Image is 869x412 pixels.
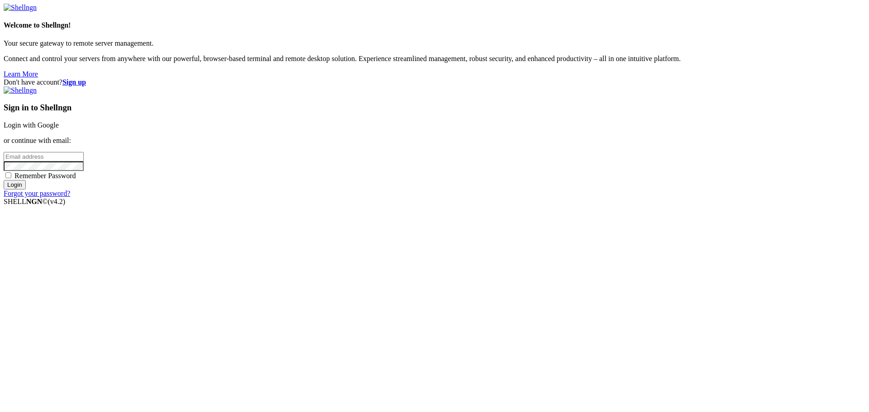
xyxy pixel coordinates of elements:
a: Forgot your password? [4,189,70,197]
p: Connect and control your servers from anywhere with our powerful, browser-based terminal and remo... [4,55,865,63]
h4: Welcome to Shellngn! [4,21,865,29]
span: 4.2.0 [48,198,66,205]
p: or continue with email: [4,137,865,145]
input: Login [4,180,26,189]
img: Shellngn [4,4,37,12]
span: SHELL © [4,198,65,205]
div: Don't have account? [4,78,865,86]
input: Remember Password [5,172,11,178]
a: Sign up [62,78,86,86]
a: Login with Google [4,121,59,129]
a: Learn More [4,70,38,78]
p: Your secure gateway to remote server management. [4,39,865,47]
b: NGN [26,198,43,205]
h3: Sign in to Shellngn [4,103,865,113]
img: Shellngn [4,86,37,95]
input: Email address [4,152,84,161]
span: Remember Password [14,172,76,180]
